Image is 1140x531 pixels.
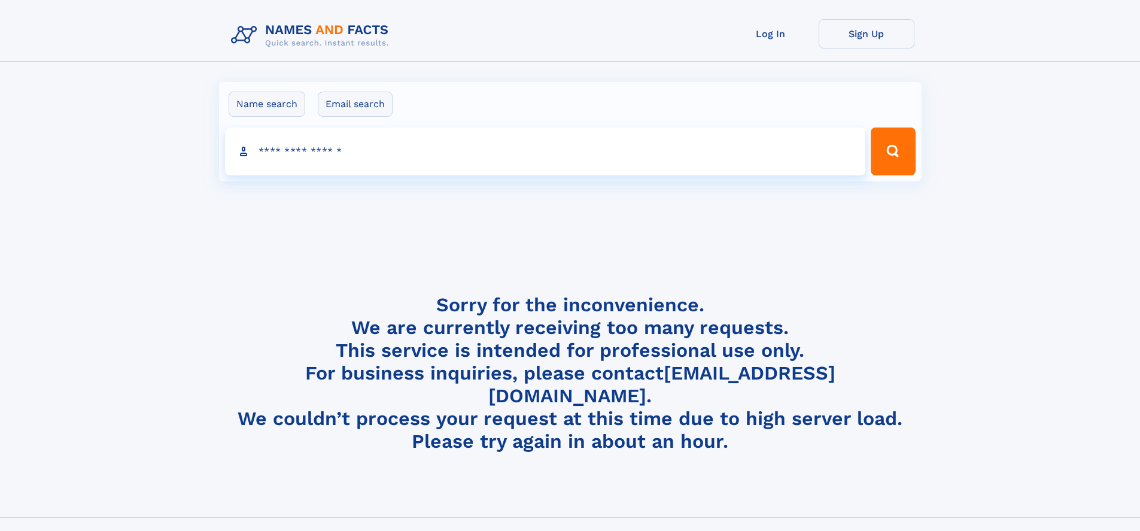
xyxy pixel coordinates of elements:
[318,92,393,117] label: Email search
[226,293,914,453] h4: Sorry for the inconvenience. We are currently receiving too many requests. This service is intend...
[871,128,915,175] button: Search Button
[229,92,305,117] label: Name search
[225,128,866,175] input: search input
[723,19,819,48] a: Log In
[488,362,835,407] a: [EMAIL_ADDRESS][DOMAIN_NAME]
[819,19,914,48] a: Sign Up
[226,19,399,51] img: Logo Names and Facts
